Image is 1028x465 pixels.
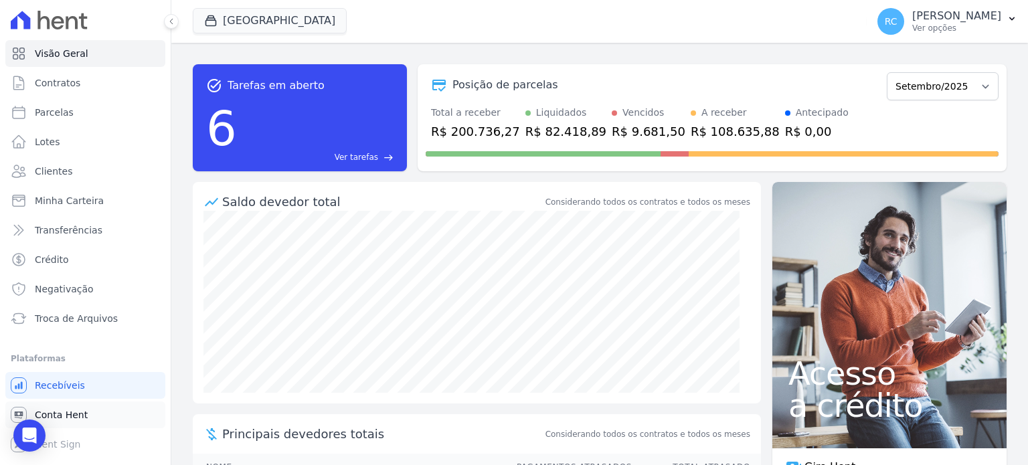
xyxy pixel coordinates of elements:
span: east [383,153,394,163]
span: Crédito [35,253,69,266]
div: Antecipado [796,106,849,120]
span: Troca de Arquivos [35,312,118,325]
a: Conta Hent [5,401,165,428]
a: Contratos [5,70,165,96]
span: RC [885,17,897,26]
div: R$ 9.681,50 [612,122,685,141]
span: task_alt [206,78,222,94]
span: Clientes [35,165,72,178]
a: Clientes [5,158,165,185]
div: R$ 108.635,88 [691,122,780,141]
a: Negativação [5,276,165,302]
div: Open Intercom Messenger [13,420,46,452]
div: Total a receber [431,106,520,120]
div: Liquidados [536,106,587,120]
a: Crédito [5,246,165,273]
span: Visão Geral [35,47,88,60]
span: Minha Carteira [35,194,104,207]
span: Ver tarefas [335,151,378,163]
span: Contratos [35,76,80,90]
span: Negativação [35,282,94,296]
p: Ver opções [912,23,1001,33]
div: Saldo devedor total [222,193,543,211]
div: Vencidos [622,106,664,120]
div: R$ 0,00 [785,122,849,141]
span: Lotes [35,135,60,149]
span: Acesso [788,357,991,389]
button: RC [PERSON_NAME] Ver opções [867,3,1028,40]
span: Conta Hent [35,408,88,422]
span: Parcelas [35,106,74,119]
div: R$ 200.736,27 [431,122,520,141]
div: Posição de parcelas [452,77,558,93]
span: a crédito [788,389,991,422]
div: Plataformas [11,351,160,367]
a: Recebíveis [5,372,165,399]
a: Visão Geral [5,40,165,67]
span: Transferências [35,223,102,237]
div: Considerando todos os contratos e todos os meses [545,196,750,208]
a: Parcelas [5,99,165,126]
span: Principais devedores totais [222,425,543,443]
span: Recebíveis [35,379,85,392]
div: A receber [701,106,747,120]
a: Ver tarefas east [242,151,394,163]
div: R$ 82.418,89 [525,122,606,141]
p: [PERSON_NAME] [912,9,1001,23]
span: Tarefas em aberto [228,78,325,94]
span: Considerando todos os contratos e todos os meses [545,428,750,440]
button: [GEOGRAPHIC_DATA] [193,8,347,33]
a: Transferências [5,217,165,244]
a: Troca de Arquivos [5,305,165,332]
a: Lotes [5,128,165,155]
div: 6 [206,94,237,163]
a: Minha Carteira [5,187,165,214]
